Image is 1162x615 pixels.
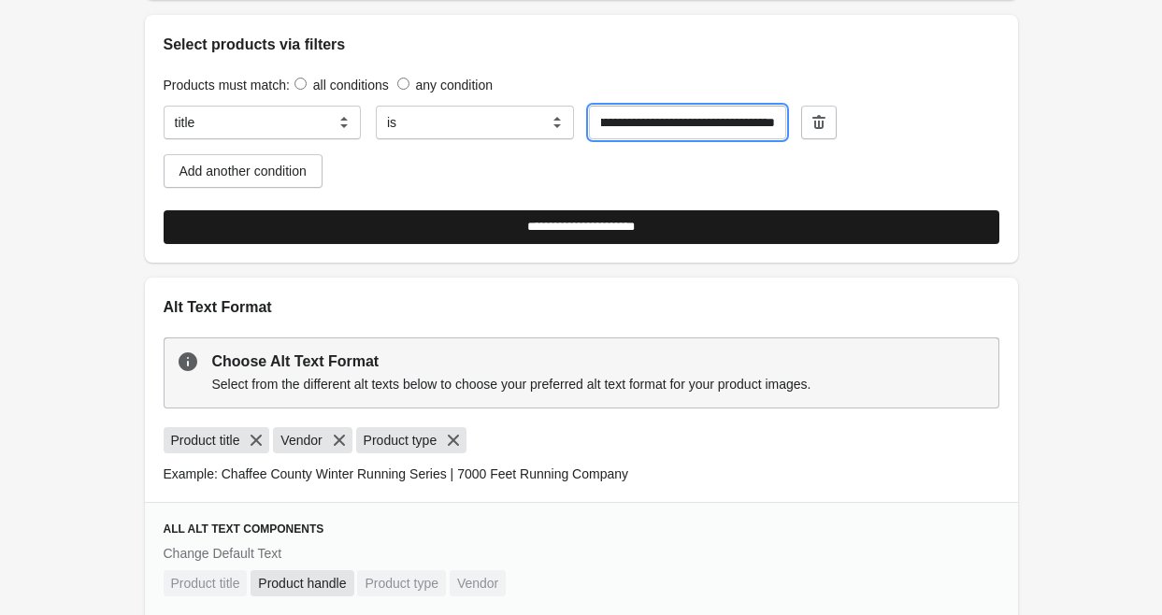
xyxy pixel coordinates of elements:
[313,78,389,93] label: all conditions
[171,431,240,450] span: Product title
[416,78,494,93] label: any condition
[364,431,438,450] span: Product type
[164,522,999,536] h3: All Alt Text Components
[164,465,999,483] p: Example: Chaffee County Winter Running Series | 7000 Feet Running Company
[212,350,984,373] p: Choose Alt Text Format
[457,574,498,593] span: Vendor
[164,296,999,319] h2: Alt Text Format
[179,164,307,179] div: Add another condition
[212,375,984,393] p: Select from the different alt texts below to choose your preferred alt text format for your produ...
[365,574,438,593] span: Product type
[258,574,346,593] span: Product handle
[164,546,282,561] span: translation missing: en.alt_text.change_default_text
[280,431,322,450] span: Vendor
[164,34,999,56] h2: Select products via filters
[251,570,353,596] button: Product handle
[164,75,999,94] div: Products must match:
[164,154,323,188] button: Add another condition
[171,574,240,593] span: Product title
